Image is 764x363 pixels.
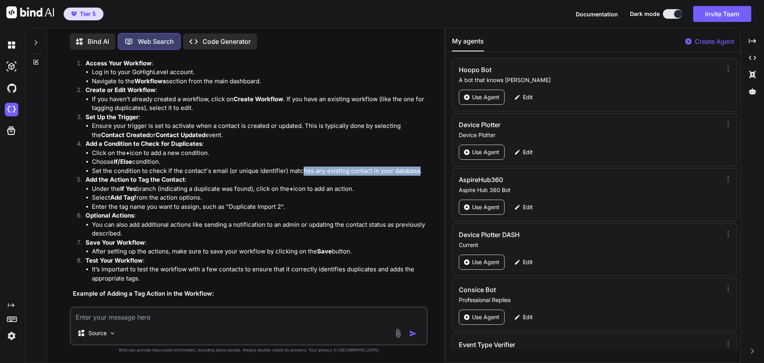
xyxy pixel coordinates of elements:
li: Set the condition to check if the contact's email (or unique identifier) matches any existing con... [92,167,426,176]
img: Bind AI [6,6,54,18]
p: : [86,59,426,68]
img: premium [71,12,77,16]
strong: + [126,149,130,157]
p: Bind can provide inaccurate information, including about people. Always double-check its answers.... [70,347,428,353]
p: Professional Replies [459,296,719,304]
p: Use Agent [472,203,499,211]
li: Select from the action options. [92,193,426,202]
strong: Create Workflow [234,95,283,103]
p: Use Agent [472,258,499,266]
h3: Example of Adding a Tag Action in the Workflow: [73,289,426,298]
img: darkAi-studio [5,60,18,73]
li: Log in to your GoHighLevel account. [92,68,426,77]
p: Create Agent [695,37,734,46]
strong: + [289,185,293,192]
li: Ensure your trigger is set to activate when a contact is created or updated. This is typically do... [92,122,426,139]
li: Enter the tag name you want to assign, such as "Duplicate Import 2". [92,202,426,212]
p: Bind AI [88,37,109,46]
strong: Save [317,247,332,255]
h3: Consice Bot [459,285,641,294]
li: If you haven’t already created a workflow, click on . If you have an existing workflow (like the ... [92,95,426,113]
p: Edit [523,148,533,156]
p: : [86,139,426,149]
p: Use Agent [472,93,499,101]
p: Current [459,241,719,249]
p: Source [88,329,107,337]
strong: Test Your Workflow [86,257,143,264]
button: Documentation [576,10,618,18]
p: : [86,86,426,95]
span: Dark mode [630,10,660,18]
img: icon [409,330,417,337]
p: Use Agent [472,148,499,156]
strong: Add Tag [110,194,134,201]
strong: Optional Actions [86,212,134,219]
p: : [86,211,426,220]
p: Use Agent [472,313,499,321]
strong: Save Your Workflow [86,239,145,246]
h3: Device Plotter [459,120,641,130]
li: It’s important to test the workflow with a few contacts to ensure that it correctly identifies du... [92,265,426,283]
p: Edit [523,313,533,321]
strong: Set Up the Trigger [86,113,138,121]
h3: Event Type Verifier [459,340,641,349]
li: After setting up the actions, make sure to save your workflow by clicking on the button. [92,247,426,256]
img: cloudideIcon [5,103,18,116]
strong: If/Else [114,158,132,165]
strong: Contact Created [101,131,150,139]
p: Device Plotter [459,131,719,139]
li: Under the branch (indicating a duplicate was found), click on the icon to add an action. [92,184,426,194]
strong: Add a Condition to Check for Duplicates [86,140,202,147]
strong: Add the Action to Tag the Contact [86,176,185,183]
p: : [86,256,426,265]
button: My agents [452,36,484,51]
p: Edit [523,93,533,101]
span: Documentation [576,11,618,18]
p: Edit [523,203,533,211]
p: : [86,113,426,122]
button: premiumTier 5 [64,8,103,20]
p: Edit [523,258,533,266]
strong: Access Your Workflow [86,59,152,67]
h3: Hoopo Bot [459,65,641,75]
p: A bot that knows [PERSON_NAME] [459,76,719,84]
p: : [86,238,426,247]
span: Tier 5 [80,10,96,18]
li: Choose condition. [92,157,426,167]
button: Invite Team [693,6,751,22]
img: darkChat [5,38,18,52]
p: Code Generator [203,37,251,46]
strong: Workflows [134,77,166,85]
p: : [86,175,426,184]
img: githubDark [5,81,18,95]
p: Web Search [138,37,174,46]
strong: Create or Edit Workflow [86,86,156,94]
h3: Device Plotter DASH [459,230,641,239]
li: Click on the icon to add a new condition. [92,149,426,158]
strong: Contact Updated [156,131,205,139]
strong: If Yes [120,185,136,192]
li: You can also add additional actions like sending a notification to an admin or updating the conta... [92,220,426,238]
p: Aspire Hub 360 Bot [459,186,719,194]
h3: AspireHub360 [459,175,641,184]
img: Pick Models [109,330,116,337]
img: settings [5,329,18,343]
li: Navigate to the section from the main dashboard. [92,77,426,86]
img: attachment [394,329,403,338]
